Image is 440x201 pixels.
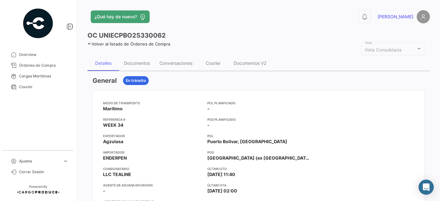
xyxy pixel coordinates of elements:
[207,150,310,155] app-card-info-title: POD
[124,60,150,66] div: Documentos
[103,122,123,128] span: WEEK 34
[103,183,202,188] app-card-info-title: Agente de Aduana en Origen
[95,60,112,66] div: Detalles
[378,14,413,20] span: [PERSON_NAME]
[22,8,54,39] img: powered-by.png
[126,78,146,83] span: En tránsito
[19,52,68,58] span: Overview
[417,10,430,23] img: placeholder-user.png
[206,60,221,66] div: Courier
[207,183,310,188] app-card-info-title: Último ETA
[5,82,71,92] a: Courier
[103,150,202,155] app-card-info-title: Importador
[5,71,71,82] a: Cargas Marítimas
[207,133,310,138] app-card-info-title: POL
[103,100,202,106] app-card-info-title: Modo de Transporte
[5,49,71,60] a: Overview
[207,171,235,178] span: [DATE] 11:40
[207,188,237,194] span: [DATE] 02:00
[103,171,131,178] span: LLC TEALINE
[207,138,287,145] span: Puerto Bolivar, [GEOGRAPHIC_DATA]
[19,63,68,68] span: Órdenes de Compra
[87,41,170,46] a: Volver al listado de Órdenes de Compra
[207,155,310,161] span: [GEOGRAPHIC_DATA] (ex [GEOGRAPHIC_DATA])
[207,106,210,112] span: -
[63,158,68,164] span: expand_more
[94,14,137,20] span: ¿Qué hay de nuevo?
[5,60,71,71] a: Órdenes de Compra
[103,106,123,112] span: Marítimo
[19,84,68,90] span: Courier
[87,31,166,40] h3: OC UNIECPBO25330062
[103,138,123,145] span: Agzulasa
[103,117,202,122] app-card-info-title: Referencia #
[207,117,310,122] app-card-info-title: POD Planificado
[418,180,434,195] div: Abrir Intercom Messenger
[19,73,68,79] span: Cargas Marítimas
[159,60,192,66] div: Conversaciones
[103,133,202,138] app-card-info-title: Exportador
[103,166,202,171] app-card-info-title: Consignatario
[207,122,210,128] span: -
[19,169,68,175] span: Cerrar Sesión
[207,166,310,171] app-card-info-title: Último ETD
[93,76,117,85] h3: General
[207,100,310,106] app-card-info-title: POL Planificado
[103,188,105,194] span: -
[19,158,60,164] span: Ajustes
[91,10,150,23] button: ¿Qué hay de nuevo?
[103,155,127,161] span: ENDERPEN
[365,47,402,52] mat-select-trigger: Vista Consolidada
[234,60,266,66] div: Documentos V2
